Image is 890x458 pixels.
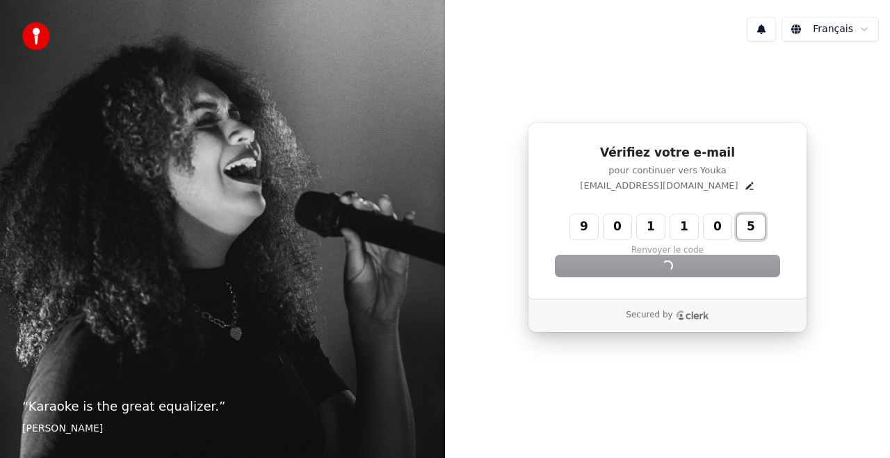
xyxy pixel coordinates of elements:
p: “ Karaoke is the great equalizer. ” [22,397,423,416]
input: Enter verification code [570,214,793,239]
p: Secured by [626,310,672,321]
p: pour continuer vers Youka [556,164,779,177]
footer: [PERSON_NAME] [22,422,423,436]
a: Clerk logo [676,310,709,320]
img: youka [22,22,50,50]
h1: Vérifiez votre e-mail [556,145,779,161]
p: [EMAIL_ADDRESS][DOMAIN_NAME] [580,180,738,192]
button: Edit [744,180,755,191]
